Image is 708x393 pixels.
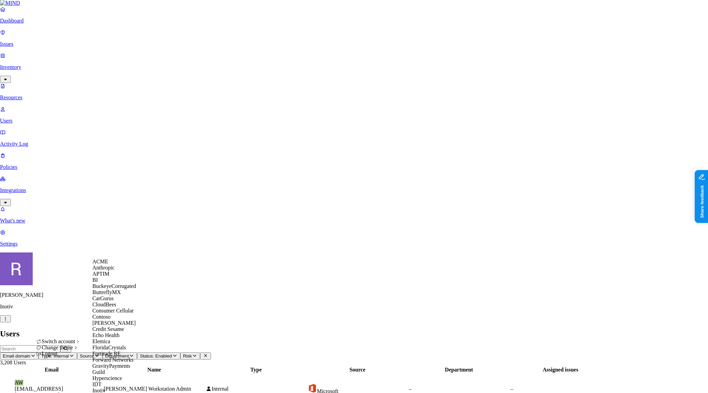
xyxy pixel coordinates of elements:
span: BuckeyeCorrugated [92,283,136,289]
span: Credit Sesame [92,326,124,332]
span: Contoso [92,314,110,320]
span: Consumer Cellular [92,308,134,314]
span: GravityPayments [92,363,130,369]
span: Elemica [92,338,110,344]
span: Change theme [42,345,73,350]
span: Forward Networks [92,357,133,363]
span: ButterflyMX [92,289,121,295]
span: APTIM [92,271,109,277]
span: [PERSON_NAME] [92,320,136,326]
span: Echo Health [92,332,120,338]
span: Switch account [42,338,75,344]
span: ACME [92,259,108,264]
span: CloudBees [92,302,116,307]
span: Anthropic [92,265,115,271]
span: FloridaCrystals [92,345,126,350]
span: IDT [92,381,102,387]
div: Logout [36,351,81,357]
span: Fortitude RE [92,351,121,356]
span: BI [92,277,98,283]
span: Guild [92,369,105,375]
span: Hyperscience [92,375,122,381]
span: CarGurus [92,295,114,301]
